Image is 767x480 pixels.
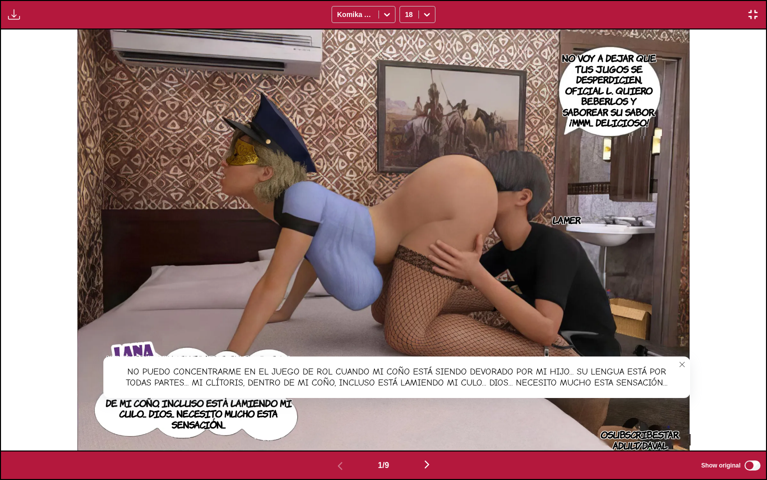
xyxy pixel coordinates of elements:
img: Manga Panel [77,29,690,451]
img: Next page [421,458,433,470]
img: Download translated images [8,8,20,20]
p: Osubscribestar. adult/daval [589,427,691,452]
p: NO PUEDO CONCENTRARME EN EL JUEGO DE ROL CUANDO MI COÑO ESTÁ SIENDO DEVORADO POR MI HIJO... SU LE... [103,352,294,431]
div: NO PUEDO CONCENTRARME EN EL JUEGO DE ROL CUANDO MI COÑO ESTÁ SIENDO DEVORADO POR MI HIJO... SU LE... [103,356,690,398]
p: NO VOY A DEJAR QUE TUS JUGOS SE DESPERDICIEN, OFICIAL L. QUIERO BEBERLOS Y SABOREAR SU SABOR. ¡Mm... [556,50,662,130]
span: Show original [701,462,741,469]
button: close-tooltip [674,356,690,372]
img: Previous page [334,460,346,472]
input: Show original [745,460,761,470]
span: 1 / 9 [378,461,389,470]
p: LAMER [551,212,583,227]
